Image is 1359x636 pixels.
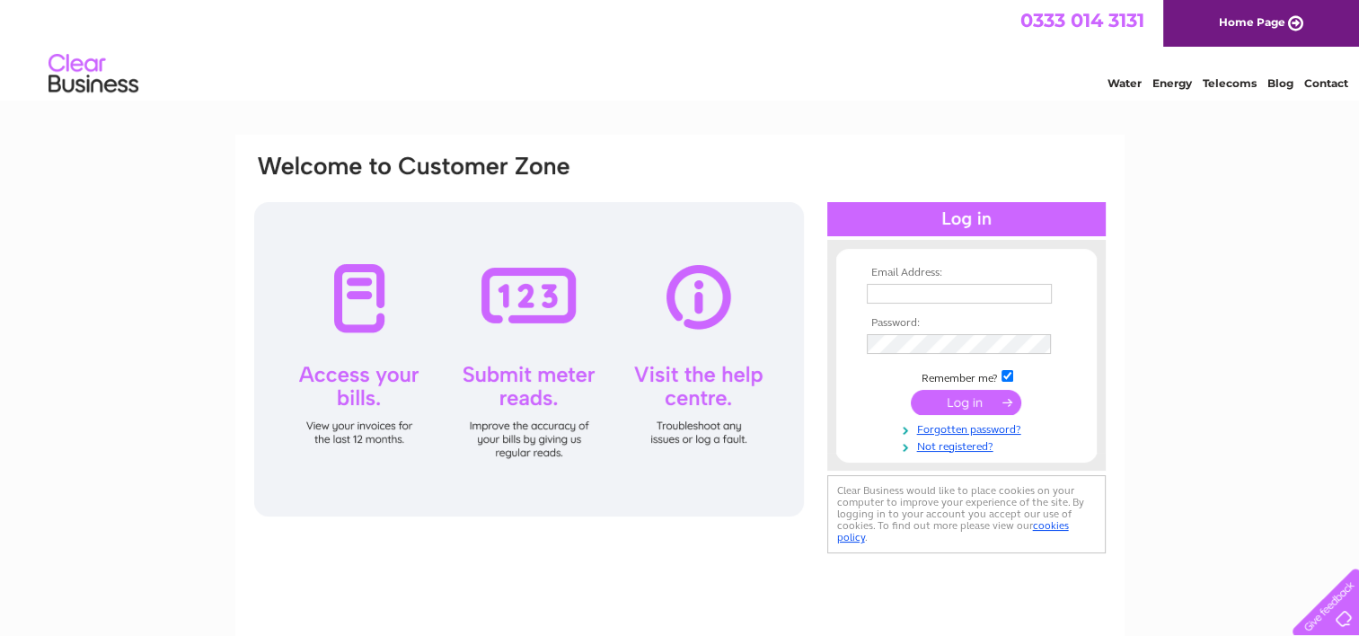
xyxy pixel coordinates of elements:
td: Remember me? [862,367,1071,385]
img: npw-badge-icon-locked.svg [1030,287,1045,301]
th: Password: [862,317,1071,330]
a: Contact [1304,76,1348,90]
a: Blog [1267,76,1293,90]
input: Submit [911,390,1021,415]
a: cookies policy [837,519,1069,543]
th: Email Address: [862,267,1071,279]
img: logo.png [48,47,139,102]
a: Not registered? [867,437,1071,454]
img: npw-badge-icon-locked.svg [1030,337,1045,351]
a: Forgotten password? [867,420,1071,437]
div: Clear Business is a trading name of Verastar Limited (registered in [GEOGRAPHIC_DATA] No. 3667643... [256,10,1105,87]
a: 0333 014 3131 [1020,9,1144,31]
a: Energy [1152,76,1192,90]
div: Clear Business would like to place cookies on your computer to improve your experience of the sit... [827,475,1106,553]
a: Water [1107,76,1142,90]
a: Telecoms [1203,76,1257,90]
